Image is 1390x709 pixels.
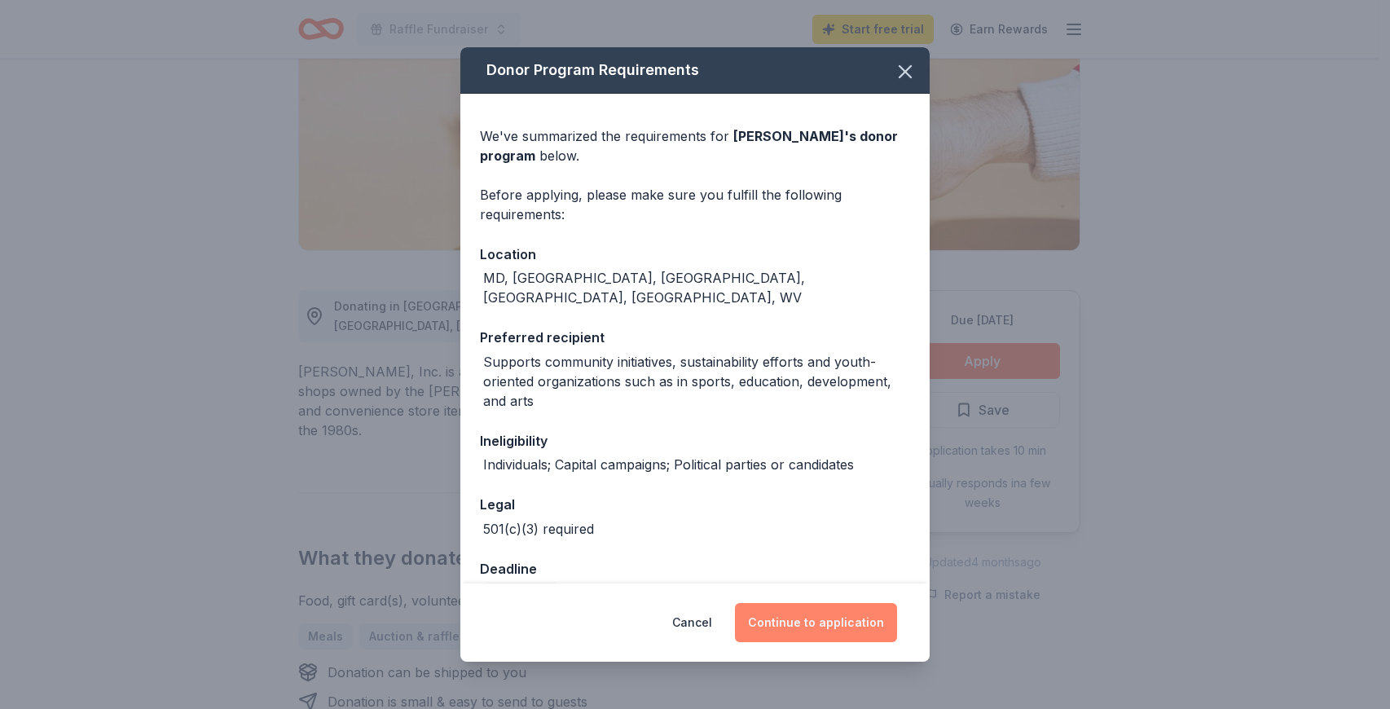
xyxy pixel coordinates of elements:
div: 501(c)(3) required [483,519,594,539]
div: MD, [GEOGRAPHIC_DATA], [GEOGRAPHIC_DATA], [GEOGRAPHIC_DATA], [GEOGRAPHIC_DATA], WV [483,268,910,307]
div: Due [DATE] [483,583,559,606]
div: Location [480,244,910,265]
div: Supports community initiatives, sustainability efforts and youth-oriented organizations such as i... [483,352,910,411]
button: Cancel [672,603,712,642]
div: We've summarized the requirements for below. [480,126,910,165]
div: Donor Program Requirements [460,47,930,94]
div: Before applying, please make sure you fulfill the following requirements: [480,185,910,224]
button: Continue to application [735,603,897,642]
div: Individuals; Capital campaigns; Political parties or candidates [483,455,854,474]
div: Preferred recipient [480,327,910,348]
div: Deadline [480,558,910,579]
div: Ineligibility [480,430,910,451]
div: Legal [480,494,910,515]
